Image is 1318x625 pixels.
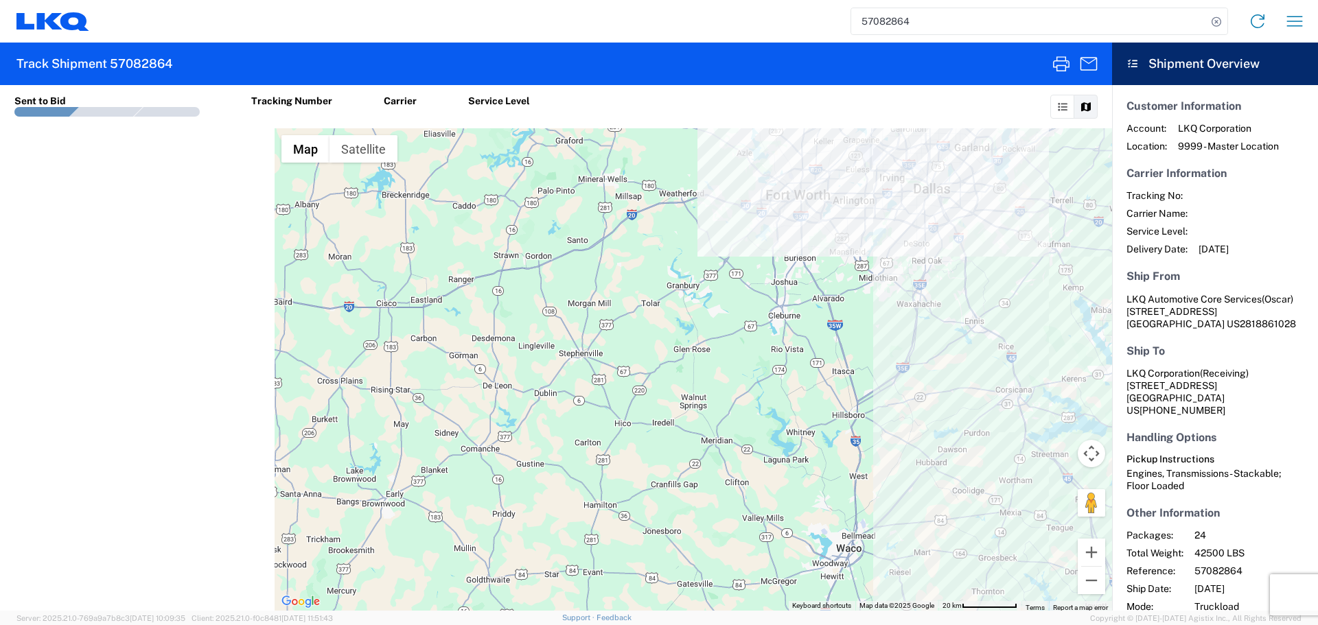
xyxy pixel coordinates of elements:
[792,601,851,611] button: Keyboard shortcuts
[1126,529,1183,541] span: Packages:
[1199,243,1229,255] span: [DATE]
[859,602,934,609] span: Map data ©2025 Google
[1126,431,1304,444] h5: Handling Options
[1194,565,1312,577] span: 57082864
[1126,306,1217,317] span: [STREET_ADDRESS]
[1126,367,1304,416] address: [GEOGRAPHIC_DATA] US
[1126,293,1304,330] address: [GEOGRAPHIC_DATA] US
[1026,604,1045,611] a: Terms
[562,613,597,622] a: Support
[1126,467,1304,492] div: Engines, Transmissions - Stackable; Floor Loaded
[1126,600,1183,613] span: Mode:
[278,593,323,611] a: Open this area in Google Maps (opens a new window)
[1194,600,1312,613] span: Truckload
[1126,140,1167,152] span: Location:
[943,602,962,609] span: 20 km
[1126,368,1249,391] span: LKQ Corporation [STREET_ADDRESS]
[1078,539,1105,566] button: Zoom in
[1240,318,1296,329] span: 2818861028
[1178,122,1279,134] span: LKQ Corporation
[16,56,172,72] h2: Track Shipment 57082864
[1126,344,1304,357] h5: Ship To
[192,614,333,622] span: Client: 2025.21.0-f0c8481
[1194,529,1312,541] span: 24
[281,135,329,163] button: Show street map
[278,593,323,611] img: Google
[1126,270,1304,283] h5: Ship From
[1194,547,1312,559] span: 42500 LBS
[1200,368,1249,379] span: (Receiving)
[16,614,185,622] span: Server: 2025.21.0-769a9a7b8c3
[329,135,397,163] button: Show satellite imagery
[1090,612,1302,624] span: Copyright © [DATE]-[DATE] Agistix Inc., All Rights Reserved
[14,95,66,107] div: Sent to Bid
[1140,405,1225,416] span: [PHONE_NUMBER]
[251,95,332,107] div: Tracking Number
[1126,294,1262,305] span: LKQ Automotive Core Services
[1126,506,1304,519] h5: Other Information
[1126,565,1183,577] span: Reference:
[1262,294,1293,305] span: (Oscar)
[1126,547,1183,559] span: Total Weight:
[1078,489,1105,517] button: Drag Pegman onto the map to open Street View
[1126,189,1188,202] span: Tracking No:
[1178,140,1279,152] span: 9999 - Master Location
[1194,582,1312,595] span: [DATE]
[851,8,1207,34] input: Shipment, tracking or reference number
[1078,567,1105,594] button: Zoom out
[1126,582,1183,595] span: Ship Date:
[1053,604,1108,611] a: Report a map error
[130,614,185,622] span: [DATE] 10:09:35
[597,613,632,622] a: Feedback
[1126,225,1188,237] span: Service Level:
[1126,122,1167,134] span: Account:
[281,614,333,622] span: [DATE] 11:51:43
[1078,440,1105,467] button: Map camera controls
[938,601,1021,611] button: Map Scale: 20 km per 77 pixels
[384,95,417,107] div: Carrier
[1126,99,1304,113] h5: Customer Information
[468,95,530,107] div: Service Level
[1112,43,1318,85] header: Shipment Overview
[1126,207,1188,220] span: Carrier Name:
[1126,167,1304,180] h5: Carrier Information
[1126,243,1188,255] span: Delivery Date:
[1126,453,1304,465] h6: Pickup Instructions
